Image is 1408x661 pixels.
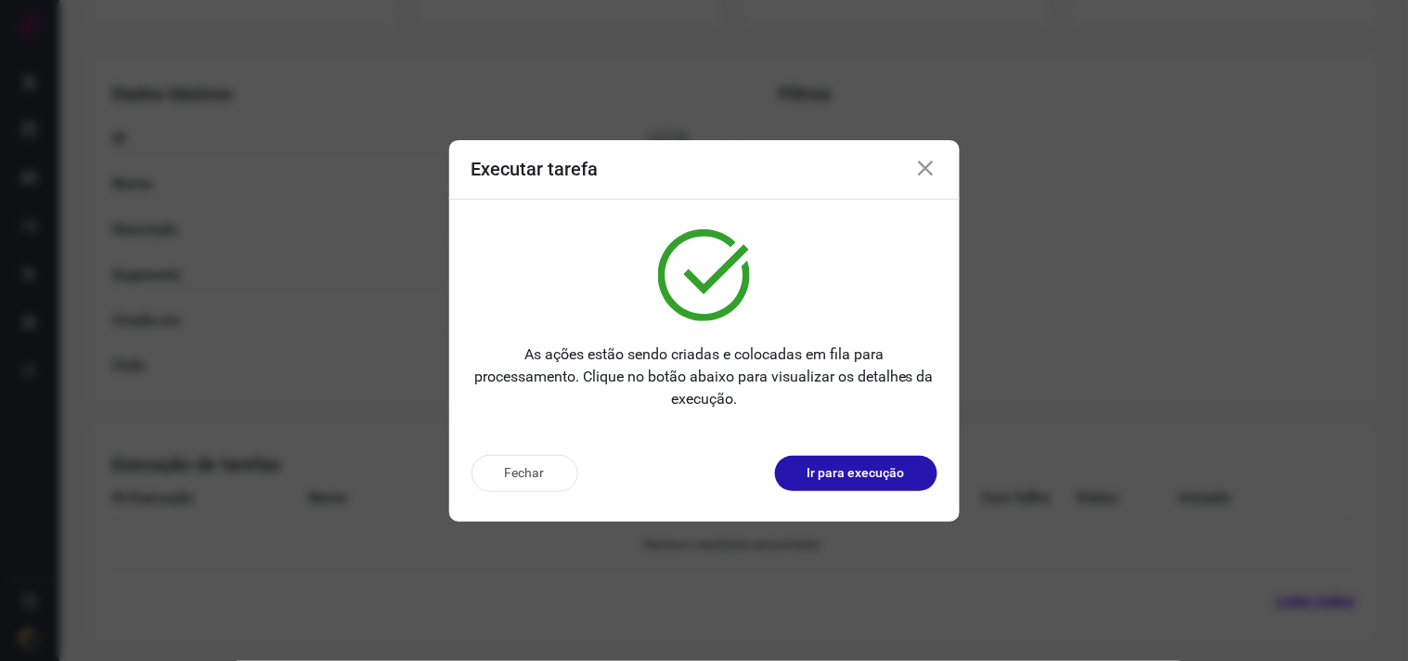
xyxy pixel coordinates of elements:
img: verified.svg [658,229,750,321]
p: As ações estão sendo criadas e colocadas em fila para processamento. Clique no botão abaixo para ... [471,343,937,410]
button: Fechar [471,455,578,492]
button: Ir para execução [775,456,937,491]
h3: Executar tarefa [471,158,599,180]
p: Ir para execução [807,463,905,483]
